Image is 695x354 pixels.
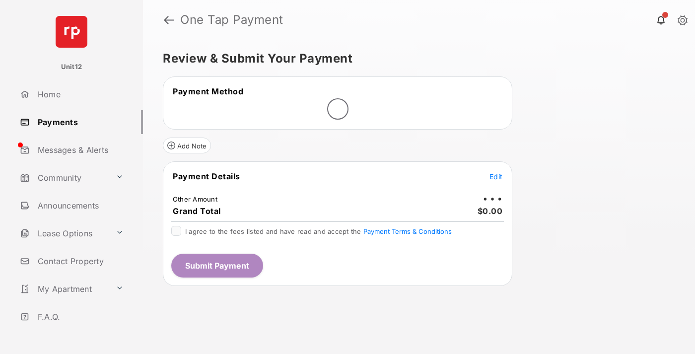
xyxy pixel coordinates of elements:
[172,195,218,204] td: Other Amount
[16,305,143,329] a: F.A.Q.
[16,194,143,217] a: Announcements
[16,249,143,273] a: Contact Property
[363,227,452,235] button: I agree to the fees listed and have read and accept the
[16,82,143,106] a: Home
[173,171,240,181] span: Payment Details
[163,53,667,65] h5: Review & Submit Your Payment
[489,172,502,181] span: Edit
[16,166,112,190] a: Community
[56,16,87,48] img: svg+xml;base64,PHN2ZyB4bWxucz0iaHR0cDovL3d3dy53My5vcmcvMjAwMC9zdmciIHdpZHRoPSI2NCIgaGVpZ2h0PSI2NC...
[185,227,452,235] span: I agree to the fees listed and have read and accept the
[180,14,283,26] strong: One Tap Payment
[16,221,112,245] a: Lease Options
[173,206,221,216] span: Grand Total
[163,138,211,153] button: Add Note
[16,110,143,134] a: Payments
[171,254,263,278] button: Submit Payment
[61,62,82,72] p: Unit12
[173,86,243,96] span: Payment Method
[16,277,112,301] a: My Apartment
[16,138,143,162] a: Messages & Alerts
[489,171,502,181] button: Edit
[478,206,503,216] span: $0.00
